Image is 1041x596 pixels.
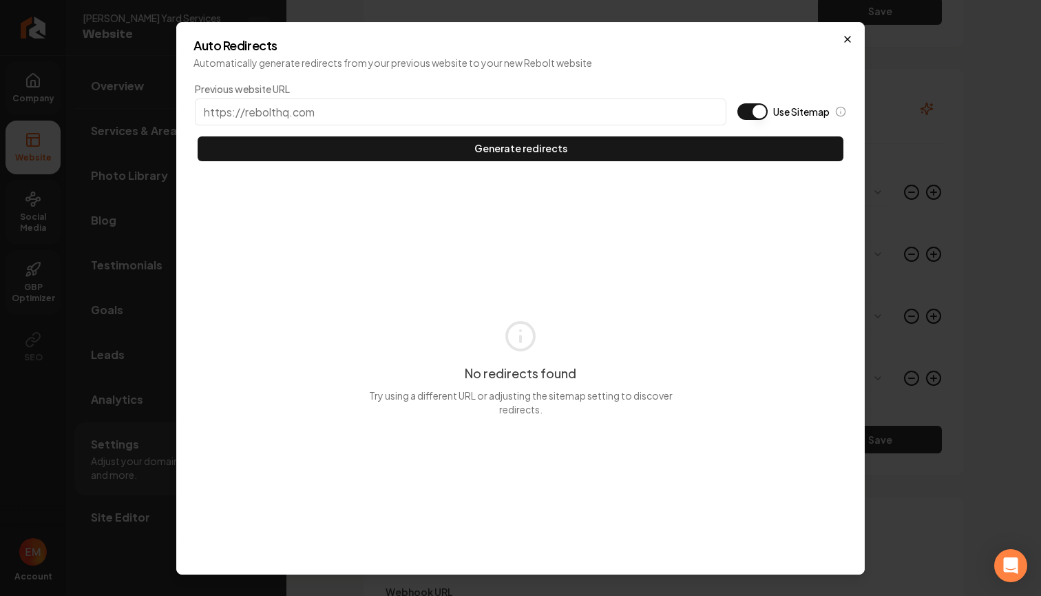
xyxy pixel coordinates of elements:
p: Automatically generate redirects from your previous website to your new Rebolt website [193,56,848,70]
p: Try using a different URL or adjusting the sitemap setting to discover redirects. [366,389,675,416]
h2: Auto Redirects [193,39,848,52]
input: https://rebolthq.com [195,99,726,125]
label: Use Sitemap [773,105,830,119]
label: Previous website URL [195,82,726,96]
button: Generate redirects [198,136,843,161]
h3: No redirects found [465,364,576,383]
